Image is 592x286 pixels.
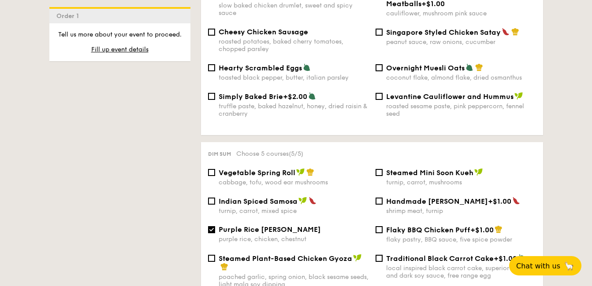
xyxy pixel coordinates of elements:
input: Levantine Cauliflower and Hummusroasted sesame paste, pink peppercorn, fennel seed [376,93,383,100]
img: icon-chef-hat.a58ddaea.svg [220,263,228,271]
img: icon-vegetarian.fe4039eb.svg [303,63,311,71]
span: (5/5) [289,150,303,158]
div: shrimp meat, turnip [386,207,536,215]
div: local inspired black carrot cake, superior light and dark soy sauce, free range egg [386,264,536,279]
div: coconut flake, almond flake, dried osmanthus [386,74,536,81]
div: turnip, carrot, mushrooms [386,179,536,186]
img: icon-spicy.37a8142b.svg [309,197,316,205]
img: icon-vegetarian.fe4039eb.svg [518,254,526,262]
span: +$1.00 [488,197,511,205]
input: Singapore Styled Chicken Sataypeanut sauce, raw onions, cucumber [376,29,383,36]
span: Simply Baked Brie [219,92,283,101]
img: icon-vegan.f8ff3823.svg [296,168,305,176]
img: icon-vegan.f8ff3823.svg [514,92,523,100]
span: Singapore Styled Chicken Satay [386,28,501,37]
div: cabbage, tofu, wood ear mushrooms [219,179,369,186]
span: Overnight Muesli Oats [386,64,465,72]
img: icon-spicy.37a8142b.svg [512,197,520,205]
div: cauliflower, mushroom pink sauce [386,10,536,17]
span: Traditional Black Carrot Cake [386,254,494,263]
img: icon-vegan.f8ff3823.svg [298,197,307,205]
img: icon-spicy.37a8142b.svg [502,28,510,36]
span: 🦙 [564,261,574,271]
span: Cheesy Chicken Sausage [219,28,308,36]
input: Traditional Black Carrot Cake+$1.00local inspired black carrot cake, superior light and dark soy ... [376,255,383,262]
input: Indian Spiced Samosaturnip, carrot, mixed spice [208,198,215,205]
img: icon-chef-hat.a58ddaea.svg [495,225,503,233]
div: toasted black pepper, butter, italian parsley [219,74,369,81]
input: Hearty Scrambled Eggstoasted black pepper, butter, italian parsley [208,64,215,71]
input: Handmade [PERSON_NAME]+$1.00shrimp meat, turnip [376,198,383,205]
span: Steamed Mini Soon Kueh [386,169,473,177]
span: Chat with us [516,262,560,270]
button: Chat with us🦙 [509,256,581,275]
img: icon-vegetarian.fe4039eb.svg [465,63,473,71]
input: Flaky BBQ Chicken Puff+$1.00flaky pastry, BBQ sauce, five spice powder [376,226,383,233]
div: purple rice, chicken, chestnut [219,235,369,243]
img: icon-chef-hat.a58ddaea.svg [475,63,483,71]
img: icon-chef-hat.a58ddaea.svg [306,168,314,176]
span: +$1.00 [470,226,494,234]
img: icon-chef-hat.a58ddaea.svg [511,28,519,36]
span: Fill up event details [91,46,149,53]
img: icon-vegan.f8ff3823.svg [474,168,483,176]
span: Vegetable Spring Roll [219,169,295,177]
div: truffle paste, baked hazelnut, honey, dried raisin & cranberry [219,103,369,117]
span: Handmade [PERSON_NAME] [386,197,488,205]
span: Dim sum [208,151,231,157]
input: Simply Baked Brie+$2.00truffle paste, baked hazelnut, honey, dried raisin & cranberry [208,93,215,100]
span: Steamed Plant-Based Chicken Gyoza [219,254,352,263]
input: Cheesy Chicken Sausageroasted potatoes, baked cherry tomatoes, chopped parsley [208,29,215,36]
input: Purple Rice [PERSON_NAME]purple rice, chicken, chestnut [208,226,215,233]
div: flaky pastry, BBQ sauce, five spice powder [386,236,536,243]
div: turnip, carrot, mixed spice [219,207,369,215]
span: Hearty Scrambled Eggs [219,64,302,72]
img: icon-vegetarian.fe4039eb.svg [308,92,316,100]
span: Order 1 [56,12,82,20]
div: slow baked chicken drumlet, sweet and spicy sauce [219,2,369,17]
span: Purple Rice [PERSON_NAME] [219,225,321,234]
p: Tell us more about your event to proceed. [56,30,183,39]
span: Levantine Cauliflower and Hummus [386,92,514,101]
div: roasted potatoes, baked cherry tomatoes, chopped parsley [219,38,369,53]
input: Steamed Mini Soon Kuehturnip, carrot, mushrooms [376,169,383,176]
div: roasted sesame paste, pink peppercorn, fennel seed [386,103,536,117]
span: +$1.00 [494,254,517,263]
span: Flaky BBQ Chicken Puff [386,226,470,234]
span: Indian Spiced Samosa [219,197,298,205]
img: icon-vegan.f8ff3823.svg [353,254,362,262]
input: Steamed Plant-Based Chicken Gyozapoached garlic, spring onion, black sesame seeds, light mala soy... [208,255,215,262]
input: Vegetable Spring Rollcabbage, tofu, wood ear mushrooms [208,169,215,176]
input: Overnight Muesli Oatscoconut flake, almond flake, dried osmanthus [376,64,383,71]
span: Choose 5 courses [236,150,303,158]
span: +$2.00 [283,92,307,101]
div: peanut sauce, raw onions, cucumber [386,38,536,46]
